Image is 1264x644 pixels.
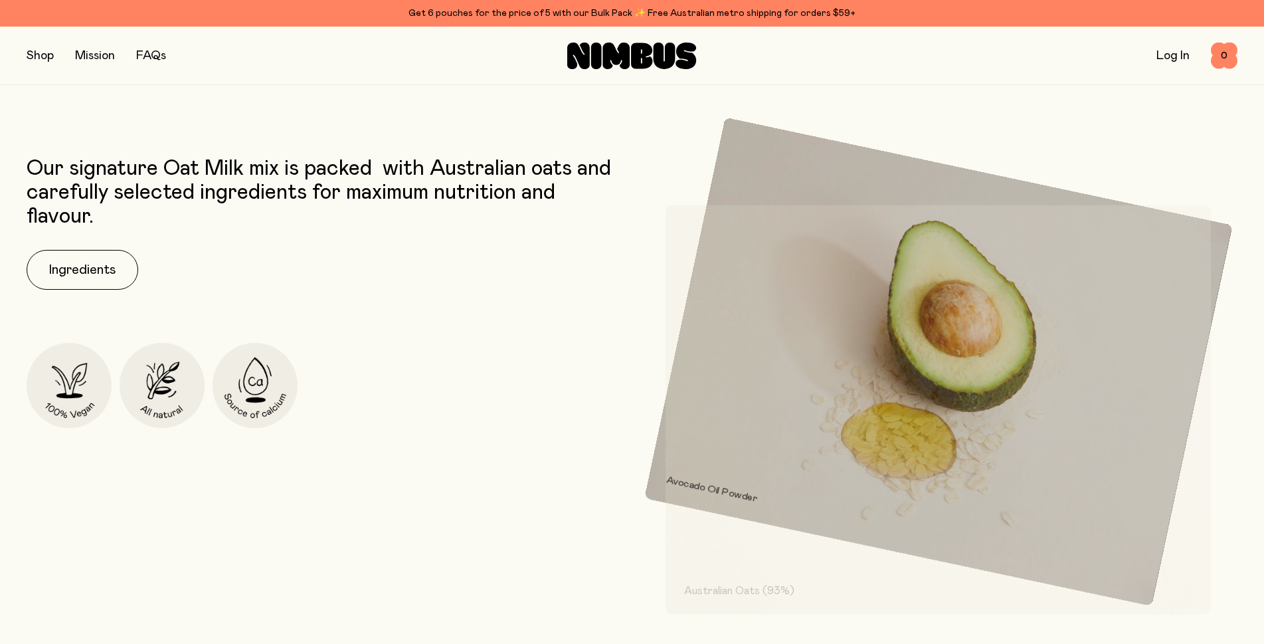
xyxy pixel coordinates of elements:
a: Mission [75,50,115,62]
a: FAQs [136,50,166,62]
p: Our signature Oat Milk mix is packed with Australian oats and carefully selected ingredients for ... [27,157,626,229]
p: Australian Oats (93%) [684,582,1193,598]
button: 0 [1211,43,1237,69]
button: Ingredients [27,250,138,290]
a: Log In [1156,50,1190,62]
div: Get 6 pouches for the price of 5 with our Bulk Pack ✨ Free Australian metro shipping for orders $59+ [27,5,1237,21]
img: Raw oats and oats in powdered form [666,205,1212,614]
